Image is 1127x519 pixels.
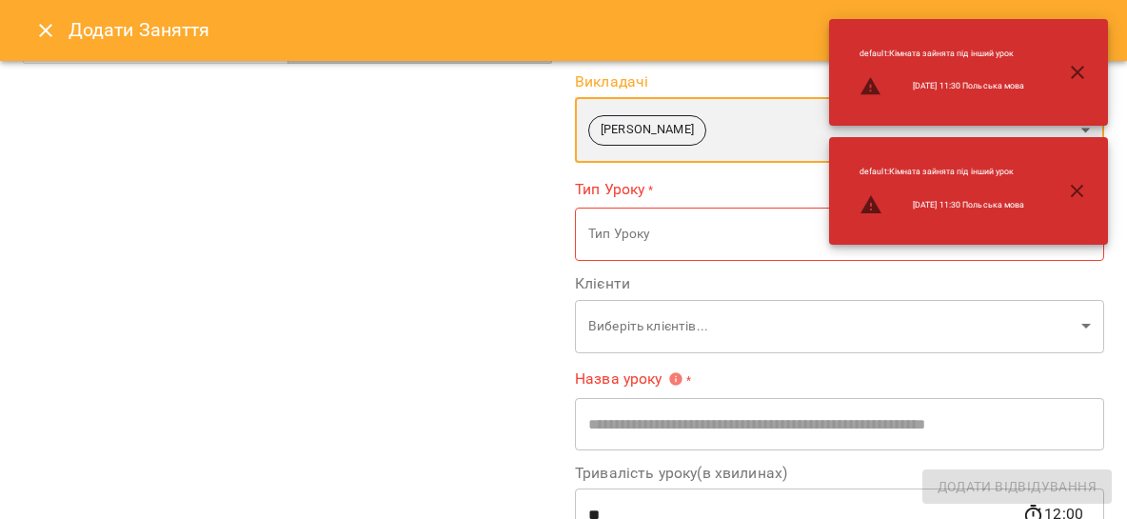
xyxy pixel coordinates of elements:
[575,74,1104,90] label: Викладачі
[844,158,1039,186] li: default : Кімната зайнята під інший урок
[575,97,1104,163] div: [PERSON_NAME]
[844,186,1039,224] li: [DATE] 11:30 Польська мова
[575,466,1104,481] label: Тривалість уроку(в хвилинах)
[69,15,1104,45] h6: Додати Заняття
[589,121,705,139] span: [PERSON_NAME]
[575,178,1104,200] label: Тип Уроку
[844,40,1039,68] li: default : Кімната зайнята під інший урок
[844,68,1039,106] li: [DATE] 11:30 Польська мова
[575,299,1104,353] div: Виберіть клієнтів...
[23,8,69,53] button: Close
[575,371,683,387] span: Назва уроку
[575,208,1104,262] div: Тип Уроку
[588,317,1074,336] p: Виберіть клієнтів...
[575,276,1104,291] label: Клієнти
[668,371,683,387] svg: Вкажіть назву уроку або виберіть клієнтів
[588,225,1074,244] p: Тип Уроку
